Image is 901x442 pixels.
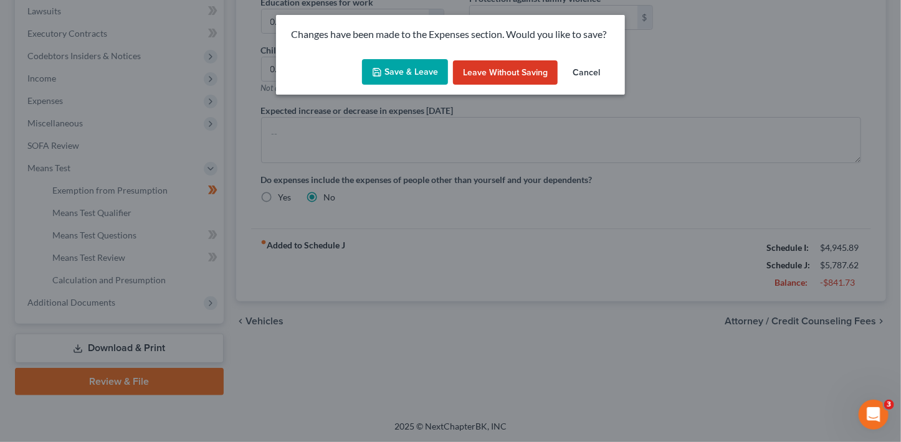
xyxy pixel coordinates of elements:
[291,27,610,42] p: Changes have been made to the Expenses section. Would you like to save?
[362,59,448,85] button: Save & Leave
[453,60,558,85] button: Leave without Saving
[859,400,889,430] iframe: Intercom live chat
[884,400,894,410] span: 3
[563,60,610,85] button: Cancel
